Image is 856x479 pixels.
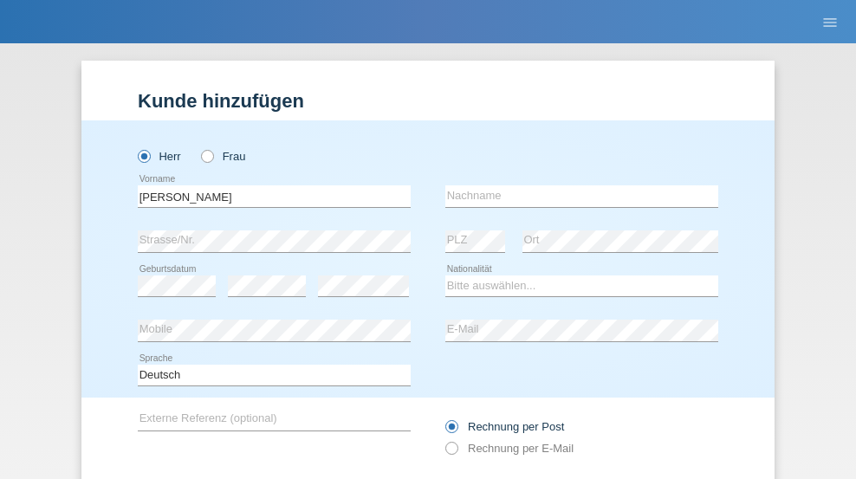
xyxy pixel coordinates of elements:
[138,90,718,112] h1: Kunde hinzufügen
[445,442,574,455] label: Rechnung per E-Mail
[138,150,181,163] label: Herr
[445,442,457,463] input: Rechnung per E-Mail
[201,150,245,163] label: Frau
[445,420,457,442] input: Rechnung per Post
[445,420,564,433] label: Rechnung per Post
[201,150,212,161] input: Frau
[138,150,149,161] input: Herr
[813,16,847,27] a: menu
[821,14,839,31] i: menu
